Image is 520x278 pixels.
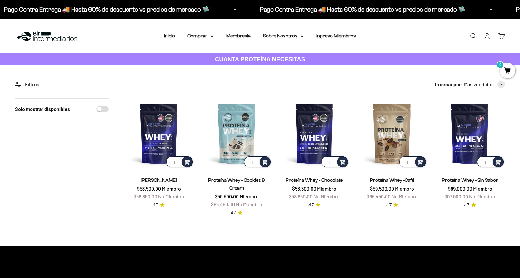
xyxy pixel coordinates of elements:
[158,193,184,199] span: No Miembro
[292,186,316,191] span: $53.500,00
[395,186,414,191] span: Miembro
[392,193,418,199] span: No Miembro
[286,177,343,183] a: Proteína Whey - Chocolate
[367,193,391,199] span: $65.450,00
[226,33,251,38] a: Membresía
[464,202,476,209] a: 4.74.7 de 5.0 estrellas
[308,202,320,209] a: 4.74.7 de 5.0 estrellas
[448,186,472,191] span: $89.000,00
[497,61,504,69] mark: 0
[231,210,242,216] a: 4.74.7 de 5.0 estrellas
[15,80,109,88] div: Filtros
[215,193,239,199] span: $59.500,00
[464,80,505,88] button: Más vendidos
[153,202,158,209] span: 4.7
[133,193,157,199] span: $58.850,00
[317,186,336,191] span: Miembro
[473,186,492,191] span: Miembro
[370,177,414,183] a: Proteína Whey -Café
[4,4,210,14] p: Pago Contra Entrega 🚚 Hasta 60% de descuento vs precios de mercado 🛸
[313,193,340,199] span: No Miembro
[153,202,165,209] a: 4.74.7 de 5.0 estrellas
[370,186,394,191] span: $59.500,00
[208,177,265,191] a: Proteína Whey - Cookies & Cream
[464,202,469,209] span: 4.7
[162,186,181,191] span: Miembro
[500,68,515,75] a: 0
[240,193,259,199] span: Miembro
[316,33,356,38] a: Ingreso Miembros
[435,80,463,88] span: Ordenar por:
[289,193,312,199] span: $58.850,00
[308,202,314,209] span: 4.7
[464,80,494,88] span: Más vendidos
[231,210,236,216] span: 4.7
[444,193,468,199] span: $97.900,00
[137,186,161,191] span: $53.500,00
[164,33,175,38] a: Inicio
[15,105,70,113] label: Solo mostrar disponibles
[260,4,466,14] p: Pago Contra Entrega 🚚 Hasta 60% de descuento vs precios de mercado 🛸
[141,177,177,183] a: [PERSON_NAME]
[386,202,398,209] a: 4.74.7 de 5.0 estrellas
[215,56,305,62] strong: CUANTA PROTEÍNA NECESITAS
[236,201,262,207] span: No Miembro
[211,201,235,207] span: $65.450,00
[263,32,304,40] summary: Sobre Nosotros
[386,202,392,209] span: 4.7
[187,32,214,40] summary: Comprar
[442,177,498,183] a: Proteína Whey - Sin Sabor
[469,193,495,199] span: No Miembro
